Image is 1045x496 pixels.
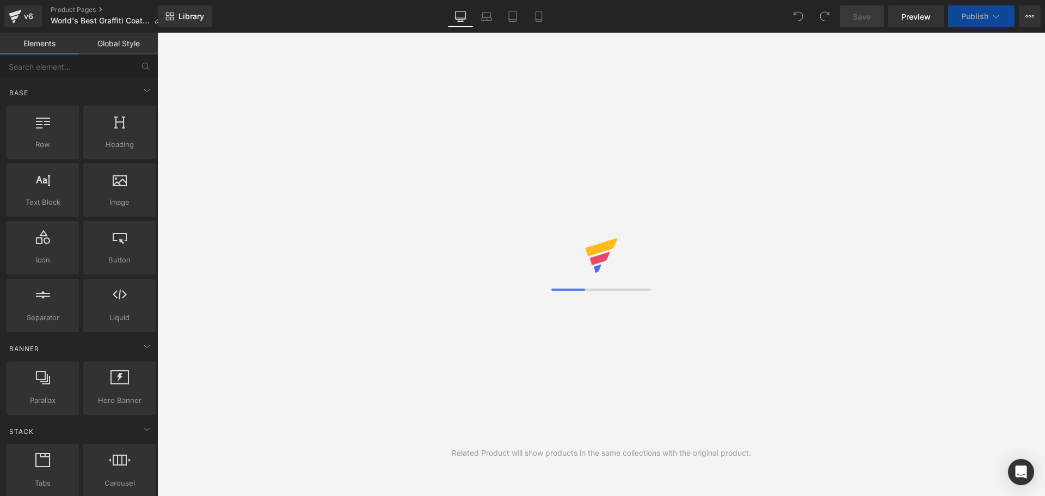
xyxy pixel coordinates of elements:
span: Save [853,11,871,22]
span: Preview [901,11,931,22]
span: Button [87,254,152,266]
span: Row [10,139,76,150]
button: Undo [788,5,809,27]
span: Liquid [87,312,152,323]
a: Preview [888,5,944,27]
span: Image [87,197,152,208]
a: Laptop [474,5,500,27]
span: Tabs [10,477,76,489]
span: Parallax [10,395,76,406]
span: Separator [10,312,76,323]
span: Banner [8,344,40,354]
button: More [1019,5,1041,27]
span: Icon [10,254,76,266]
a: New Library [158,5,212,27]
span: World's Best Graffiti Coating [51,16,150,25]
a: Product Pages [51,5,170,14]
a: Desktop [447,5,474,27]
a: Tablet [500,5,526,27]
button: Redo [814,5,835,27]
span: Stack [8,426,35,437]
div: v6 [22,9,35,23]
a: v6 [4,5,42,27]
span: Base [8,88,29,98]
div: Related Product will show products in the same collections with the original product. [452,447,751,459]
span: Carousel [87,477,152,489]
span: Publish [961,12,988,21]
span: Hero Banner [87,395,152,406]
span: Text Block [10,197,76,208]
a: Global Style [79,33,158,54]
button: Publish [948,5,1015,27]
span: Library [179,11,204,21]
span: Heading [87,139,152,150]
a: Mobile [526,5,552,27]
div: Open Intercom Messenger [1008,459,1034,485]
